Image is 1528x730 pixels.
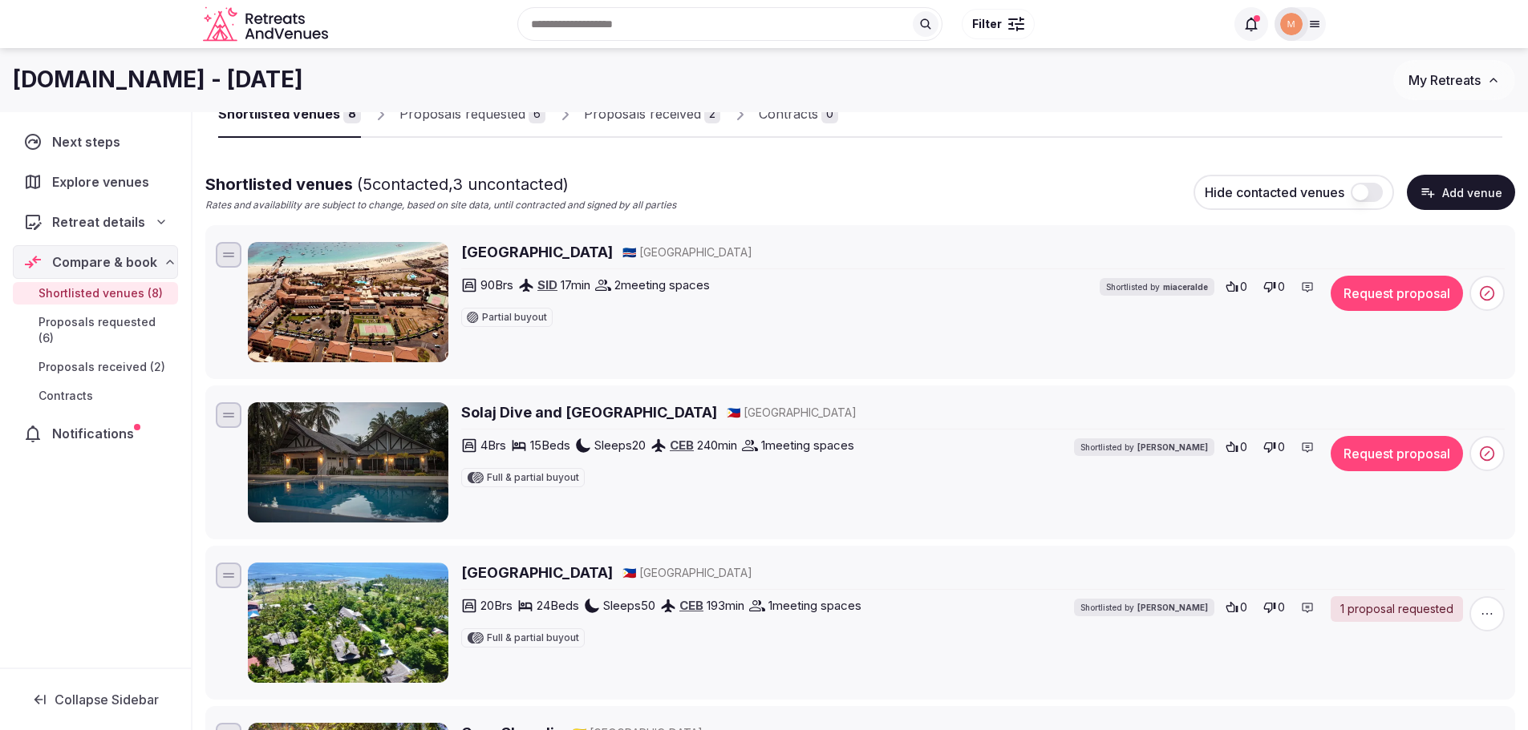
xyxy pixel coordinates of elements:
[1408,72,1481,88] span: My Retreats
[1280,13,1303,35] img: moveinside.it
[487,473,579,482] span: Full & partial buyout
[670,438,694,453] a: CEB
[761,437,854,454] span: 1 meeting spaces
[614,276,710,293] span: 2 meeting spaces
[1221,436,1252,458] button: 0
[1240,439,1247,455] span: 0
[1258,596,1290,619] button: 0
[13,125,178,159] a: Next steps
[248,563,448,683] img: Emerald House Village Siargao
[248,242,448,362] img: Hotel Morabeza
[461,563,613,583] a: [GEOGRAPHIC_DATA]
[962,9,1035,39] button: Filter
[13,356,178,378] a: Proposals received (2)
[13,385,178,407] a: Contracts
[203,6,331,42] a: Visit the homepage
[1258,276,1290,298] button: 0
[1074,599,1214,616] div: Shortlisted by
[584,104,701,123] div: Proposals received
[639,244,752,260] span: [GEOGRAPHIC_DATA]
[39,314,172,346] span: Proposals requested (6)
[1240,279,1247,295] span: 0
[480,276,513,293] span: 90 Brs
[218,91,361,138] a: Shortlisted venues8
[52,172,156,192] span: Explore venues
[13,64,303,95] h1: [DOMAIN_NAME] - [DATE]
[537,277,557,292] a: SID
[55,692,159,708] span: Collapse Sidebar
[487,633,579,643] span: Full & partial buyout
[744,405,857,421] span: [GEOGRAPHIC_DATA]
[727,405,740,419] span: 🇵🇭
[248,402,448,522] img: Solaj Dive and Beach Resort
[480,597,513,614] span: 20 Brs
[13,282,178,305] a: Shortlisted venues (8)
[1331,436,1463,471] button: Request proposal
[704,104,720,123] div: 2
[1393,60,1515,100] button: My Retreats
[39,359,165,375] span: Proposals received (2)
[205,199,676,212] p: Rates and availability are subject to change, based on site data, until contracted and signed by ...
[584,91,720,138] a: Proposals received2
[1331,596,1463,622] a: 1 proposal requested
[13,311,178,349] a: Proposals requested (6)
[399,104,525,123] div: Proposals requested
[1278,279,1285,295] span: 0
[13,682,178,717] button: Collapse Sidebar
[1278,439,1285,455] span: 0
[39,388,93,404] span: Contracts
[759,91,838,138] a: Contracts0
[218,104,340,123] div: Shortlisted venues
[1278,599,1285,615] span: 0
[622,565,636,581] button: 🇵🇭
[205,175,569,194] span: Shortlisted venues
[1221,596,1252,619] button: 0
[561,276,590,293] span: 17 min
[1258,436,1290,458] button: 0
[399,91,545,138] a: Proposals requested6
[727,405,740,421] button: 🇵🇭
[679,598,703,613] a: CEB
[203,6,331,42] svg: Retreats and Venues company logo
[821,104,838,123] div: 0
[697,437,737,454] span: 240 min
[603,597,655,614] span: Sleeps 50
[482,313,547,322] span: Partial buyout
[1205,184,1344,200] span: Hide contacted venues
[529,104,545,123] div: 6
[1331,276,1463,311] button: Request proposal
[357,175,569,194] span: ( 5 contacted, 3 uncontacted)
[1137,442,1208,453] span: [PERSON_NAME]
[461,402,717,422] a: Solaj Dive and [GEOGRAPHIC_DATA]
[1137,602,1208,613] span: [PERSON_NAME]
[622,244,636,260] button: 🇨🇻
[707,597,744,614] span: 193 min
[537,597,579,614] span: 24 Beds
[768,597,861,614] span: 1 meeting spaces
[480,437,506,454] span: 4 Brs
[343,104,361,123] div: 8
[530,437,570,454] span: 15 Beds
[972,16,1002,32] span: Filter
[639,565,752,581] span: [GEOGRAPHIC_DATA]
[1074,438,1214,456] div: Shortlisted by
[52,132,127,151] span: Next steps
[1221,276,1252,298] button: 0
[759,104,818,123] div: Contracts
[52,424,140,443] span: Notifications
[622,245,636,259] span: 🇨🇻
[1240,599,1247,615] span: 0
[1407,175,1515,210] button: Add venue
[39,285,163,301] span: Shortlisted venues (8)
[13,165,178,199] a: Explore venues
[594,437,646,454] span: Sleeps 20
[622,566,636,579] span: 🇵🇭
[52,212,145,232] span: Retreat details
[1163,281,1208,292] span: miaceralde
[461,242,613,262] a: [GEOGRAPHIC_DATA]
[13,417,178,450] a: Notifications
